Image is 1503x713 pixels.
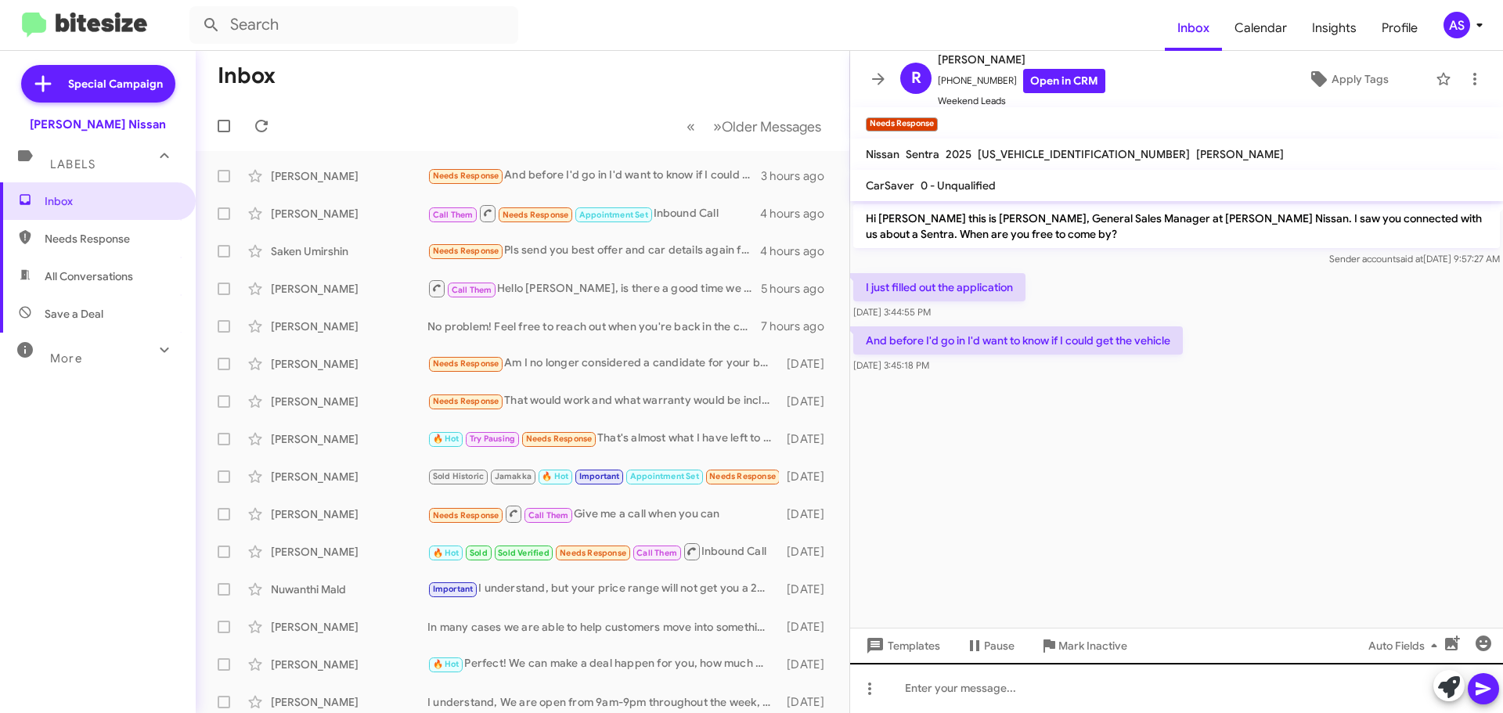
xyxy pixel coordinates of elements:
[1027,632,1140,660] button: Mark Inactive
[271,168,427,184] div: [PERSON_NAME]
[853,326,1183,355] p: And before I'd go in I'd want to know if I could get the vehicle
[427,619,779,635] div: In many cases we are able to help customers move into something newer with the same or even a low...
[779,394,837,409] div: [DATE]
[271,469,427,484] div: [PERSON_NAME]
[271,619,427,635] div: [PERSON_NAME]
[779,544,837,560] div: [DATE]
[779,694,837,710] div: [DATE]
[779,356,837,372] div: [DATE]
[1165,5,1222,51] a: Inbox
[1356,632,1456,660] button: Auto Fields
[427,242,760,260] div: Pls send you best offer and car details again for me to make decision between 5-6 options
[713,117,722,136] span: »
[579,210,648,220] span: Appointment Set
[45,193,178,209] span: Inbox
[1430,12,1486,38] button: AS
[779,582,837,597] div: [DATE]
[853,273,1025,301] p: I just filled out the application
[433,358,499,369] span: Needs Response
[1369,5,1430,51] span: Profile
[433,548,460,558] span: 🔥 Hot
[427,319,761,334] div: No problem! Feel free to reach out when you're back in the country. Looking forward to helping yo...
[938,69,1105,93] span: [PHONE_NUMBER]
[779,657,837,672] div: [DATE]
[45,268,133,284] span: All Conversations
[853,204,1500,248] p: Hi [PERSON_NAME] this is [PERSON_NAME], General Sales Manager at [PERSON_NAME] Nissan. I saw you ...
[271,243,427,259] div: Saken Umirshin
[528,510,569,520] span: Call Them
[984,632,1015,660] span: Pause
[427,694,779,710] div: I understand, We are open from 9am-9pm throughout the week, and from 9am-8pm [DATE]! Does this he...
[189,6,518,44] input: Search
[30,117,166,132] div: [PERSON_NAME] Nissan
[677,110,705,142] button: Previous
[850,632,953,660] button: Templates
[779,506,837,522] div: [DATE]
[1222,5,1299,51] a: Calendar
[761,168,837,184] div: 3 hours ago
[271,694,427,710] div: [PERSON_NAME]
[1196,147,1284,161] span: [PERSON_NAME]
[709,471,776,481] span: Needs Response
[427,467,779,485] div: Yes sir My grandson needs a car and my co worker
[271,394,427,409] div: [PERSON_NAME]
[45,306,103,322] span: Save a Deal
[271,582,427,597] div: Nuwanthi Mald
[978,147,1190,161] span: [US_VEHICLE_IDENTIFICATION_NUMBER]
[760,243,837,259] div: 4 hours ago
[911,66,921,91] span: R
[427,542,779,561] div: Inbound Call
[427,392,779,410] div: That would work and what warranty would be included?
[906,147,939,161] span: Sentra
[271,281,427,297] div: [PERSON_NAME]
[630,471,699,481] span: Appointment Set
[1444,12,1470,38] div: AS
[722,118,821,135] span: Older Messages
[271,657,427,672] div: [PERSON_NAME]
[45,231,178,247] span: Needs Response
[853,359,929,371] span: [DATE] 3:45:18 PM
[271,206,427,221] div: [PERSON_NAME]
[542,471,568,481] span: 🔥 Hot
[427,580,779,598] div: I understand, but your price range will not get you a 2025 SV, if everybody has their S models ab...
[853,306,931,318] span: [DATE] 3:44:55 PM
[271,431,427,447] div: [PERSON_NAME]
[1299,5,1369,51] a: Insights
[470,548,488,558] span: Sold
[427,430,779,448] div: That's almost what I have left to payoff my car, not a good deal !
[427,167,761,185] div: And before I'd go in I'd want to know if I could get the vehicle
[427,203,760,223] div: Inbound Call
[433,210,474,220] span: Call Them
[779,431,837,447] div: [DATE]
[271,506,427,522] div: [PERSON_NAME]
[1058,632,1127,660] span: Mark Inactive
[579,471,620,481] span: Important
[1332,65,1389,93] span: Apply Tags
[938,50,1105,69] span: [PERSON_NAME]
[866,178,914,193] span: CarSaver
[271,319,427,334] div: [PERSON_NAME]
[433,434,460,444] span: 🔥 Hot
[779,619,837,635] div: [DATE]
[866,117,938,131] small: Needs Response
[921,178,996,193] span: 0 - Unqualified
[761,281,837,297] div: 5 hours ago
[526,434,593,444] span: Needs Response
[938,93,1105,109] span: Weekend Leads
[433,510,499,520] span: Needs Response
[953,632,1027,660] button: Pause
[761,319,837,334] div: 7 hours ago
[503,210,569,220] span: Needs Response
[433,659,460,669] span: 🔥 Hot
[779,469,837,484] div: [DATE]
[433,246,499,256] span: Needs Response
[68,76,163,92] span: Special Campaign
[433,396,499,406] span: Needs Response
[704,110,831,142] button: Next
[866,147,899,161] span: Nissan
[271,356,427,372] div: [PERSON_NAME]
[1329,253,1500,265] span: Sender account [DATE] 9:57:27 AM
[687,117,695,136] span: «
